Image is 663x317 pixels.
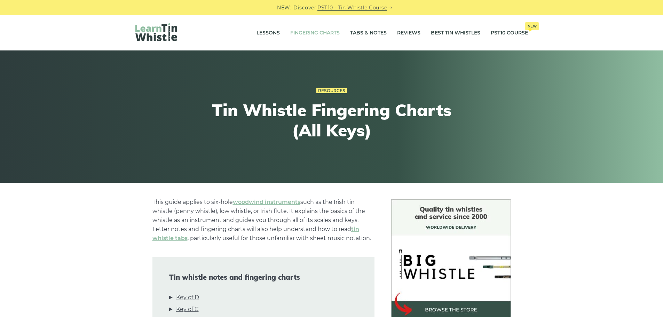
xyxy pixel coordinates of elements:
p: This guide applies to six-hole such as the Irish tin whistle (penny whistle), low whistle, or Iri... [152,198,374,243]
a: Tabs & Notes [350,24,387,42]
span: Tin whistle notes and fingering charts [169,273,358,282]
a: PST10 CourseNew [491,24,528,42]
span: New [525,22,539,30]
a: Best Tin Whistles [431,24,480,42]
a: Fingering Charts [290,24,340,42]
a: Reviews [397,24,420,42]
img: LearnTinWhistle.com [135,23,177,41]
a: Key of C [176,305,199,314]
h1: Tin Whistle Fingering Charts (All Keys) [204,100,460,140]
a: Resources [316,88,347,94]
a: Lessons [256,24,280,42]
a: woodwind instruments [233,199,300,205]
a: Key of D [176,293,199,302]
